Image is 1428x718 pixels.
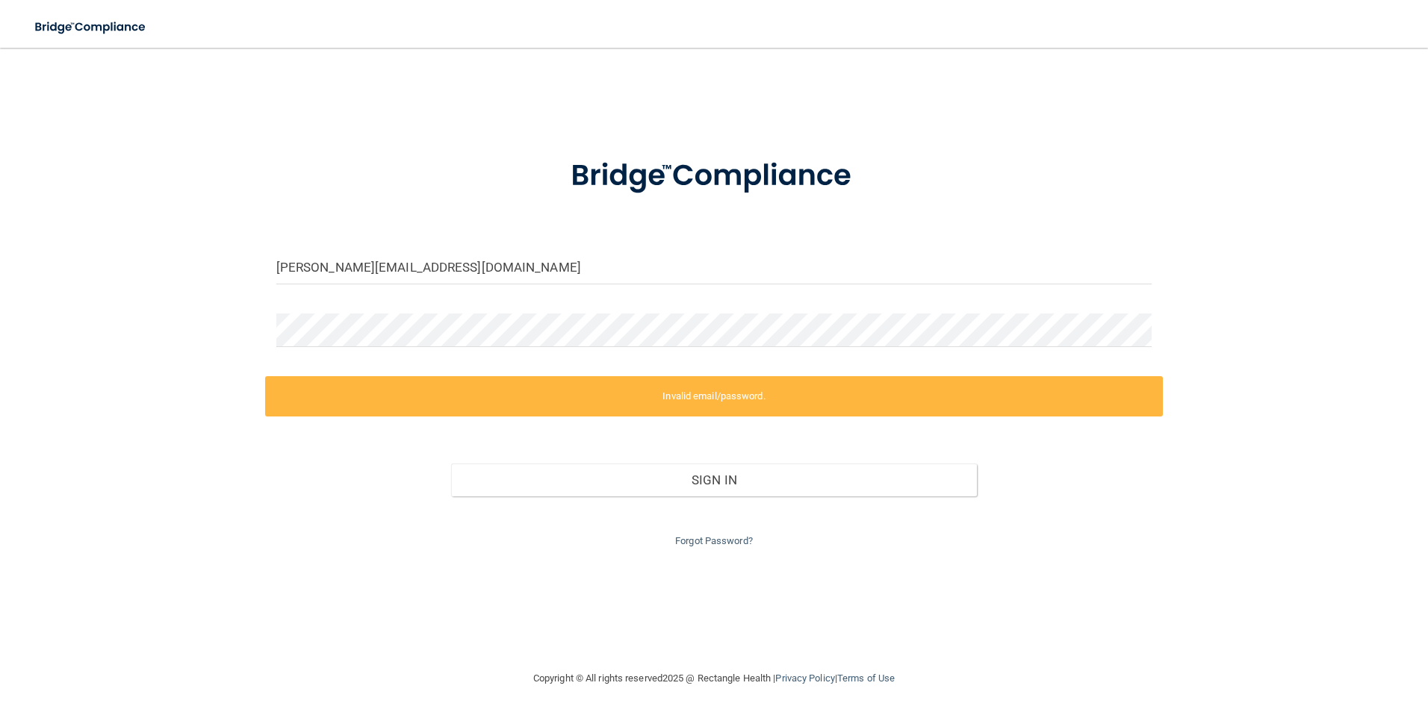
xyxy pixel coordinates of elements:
[540,137,888,215] img: bridge_compliance_login_screen.278c3ca4.svg
[22,12,160,43] img: bridge_compliance_login_screen.278c3ca4.svg
[1170,612,1410,672] iframe: Drift Widget Chat Controller
[276,251,1152,284] input: Email
[451,463,977,496] button: Sign In
[837,672,895,684] a: Terms of Use
[441,655,987,702] div: Copyright © All rights reserved 2025 @ Rectangle Health | |
[675,535,753,546] a: Forgot Password?
[775,672,834,684] a: Privacy Policy
[265,376,1164,416] label: Invalid email/password.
